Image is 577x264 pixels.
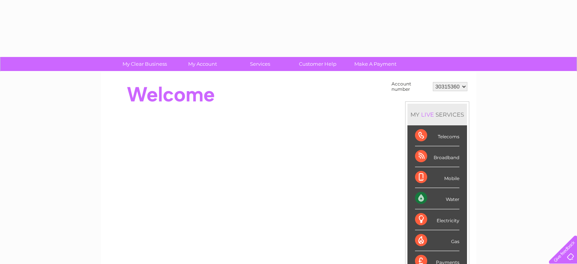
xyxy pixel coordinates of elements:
a: My Account [171,57,234,71]
div: Water [415,188,459,209]
a: Customer Help [286,57,349,71]
div: Mobile [415,167,459,188]
div: MY SERVICES [407,104,467,125]
div: LIVE [420,111,436,118]
div: Broadband [415,146,459,167]
td: Account number [390,79,431,94]
a: Services [229,57,291,71]
a: Make A Payment [344,57,407,71]
div: Telecoms [415,125,459,146]
a: My Clear Business [113,57,176,71]
div: Electricity [415,209,459,230]
div: Gas [415,230,459,251]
